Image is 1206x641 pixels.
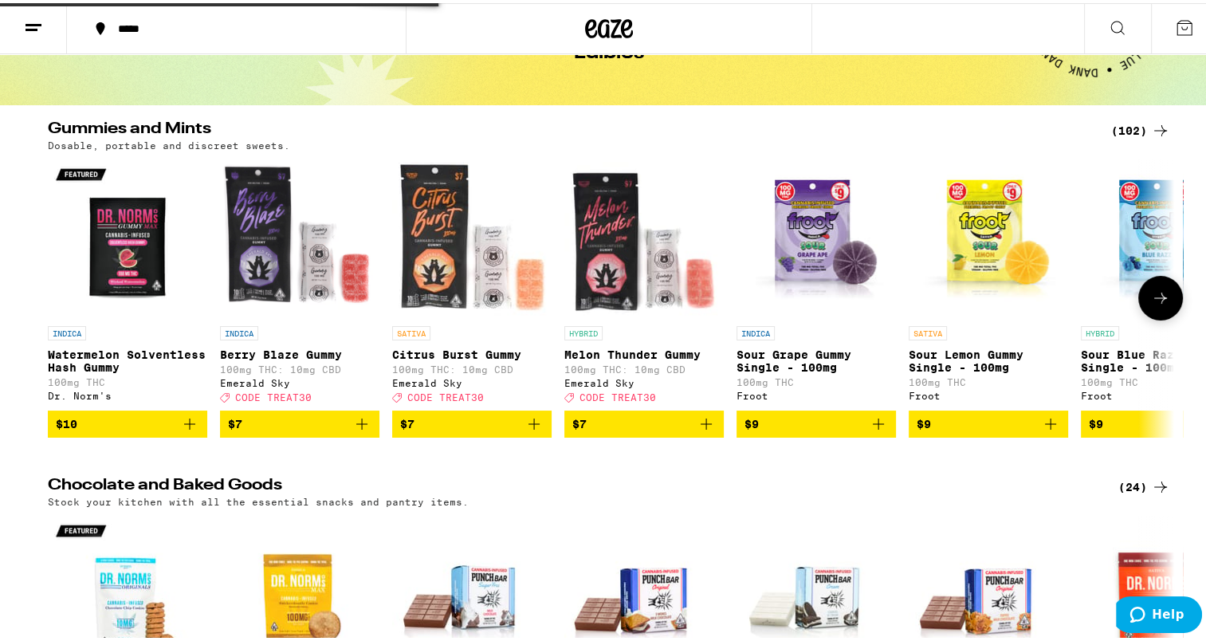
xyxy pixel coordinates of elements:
[917,415,931,427] span: $9
[564,375,724,385] div: Emerald Sky
[1111,118,1170,137] a: (102)
[1089,415,1103,427] span: $9
[564,155,724,315] img: Emerald Sky - Melon Thunder Gummy
[737,407,896,435] button: Add to bag
[564,345,724,358] p: Melon Thunder Gummy
[407,389,484,399] span: CODE TREAT30
[1118,474,1170,494] a: (24)
[48,323,86,337] p: INDICA
[909,374,1068,384] p: 100mg THC
[572,415,587,427] span: $7
[228,415,242,427] span: $7
[220,375,379,385] div: Emerald Sky
[909,407,1068,435] button: Add to bag
[392,155,552,315] img: Emerald Sky - Citrus Burst Gummy
[220,361,379,372] p: 100mg THC: 10mg CBD
[48,494,469,504] p: Stock your kitchen with all the essential snacks and pantry items.
[48,137,290,147] p: Dosable, portable and discreet sweets.
[564,155,724,407] a: Open page for Melon Thunder Gummy from Emerald Sky
[48,118,1092,137] h2: Gummies and Mints
[220,155,379,407] a: Open page for Berry Blaze Gummy from Emerald Sky
[48,407,207,435] button: Add to bag
[220,345,379,358] p: Berry Blaze Gummy
[737,323,775,337] p: INDICA
[737,155,896,315] img: Froot - Sour Grape Gummy Single - 100mg
[48,374,207,384] p: 100mg THC
[235,389,312,399] span: CODE TREAT30
[909,155,1068,315] img: Froot - Sour Lemon Gummy Single - 100mg
[220,323,258,337] p: INDICA
[220,155,379,315] img: Emerald Sky - Berry Blaze Gummy
[564,361,724,372] p: 100mg THC: 10mg CBD
[48,387,207,398] div: Dr. Norm's
[220,407,379,435] button: Add to bag
[392,407,552,435] button: Add to bag
[909,345,1068,371] p: Sour Lemon Gummy Single - 100mg
[48,155,207,407] a: Open page for Watermelon Solventless Hash Gummy from Dr. Norm's
[48,155,207,315] img: Dr. Norm's - Watermelon Solventless Hash Gummy
[48,474,1092,494] h2: Chocolate and Baked Goods
[392,375,552,385] div: Emerald Sky
[909,155,1068,407] a: Open page for Sour Lemon Gummy Single - 100mg from Froot
[579,389,656,399] span: CODE TREAT30
[1116,593,1202,633] iframe: Opens a widget where you can find more information
[1081,323,1119,337] p: HYBRID
[56,415,77,427] span: $10
[737,345,896,371] p: Sour Grape Gummy Single - 100mg
[392,323,430,337] p: SATIVA
[909,387,1068,398] div: Froot
[392,361,552,372] p: 100mg THC: 10mg CBD
[564,407,724,435] button: Add to bag
[737,387,896,398] div: Froot
[737,374,896,384] p: 100mg THC
[909,323,947,337] p: SATIVA
[392,345,552,358] p: Citrus Burst Gummy
[744,415,759,427] span: $9
[564,323,603,337] p: HYBRID
[400,415,414,427] span: $7
[392,155,552,407] a: Open page for Citrus Burst Gummy from Emerald Sky
[737,155,896,407] a: Open page for Sour Grape Gummy Single - 100mg from Froot
[48,345,207,371] p: Watermelon Solventless Hash Gummy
